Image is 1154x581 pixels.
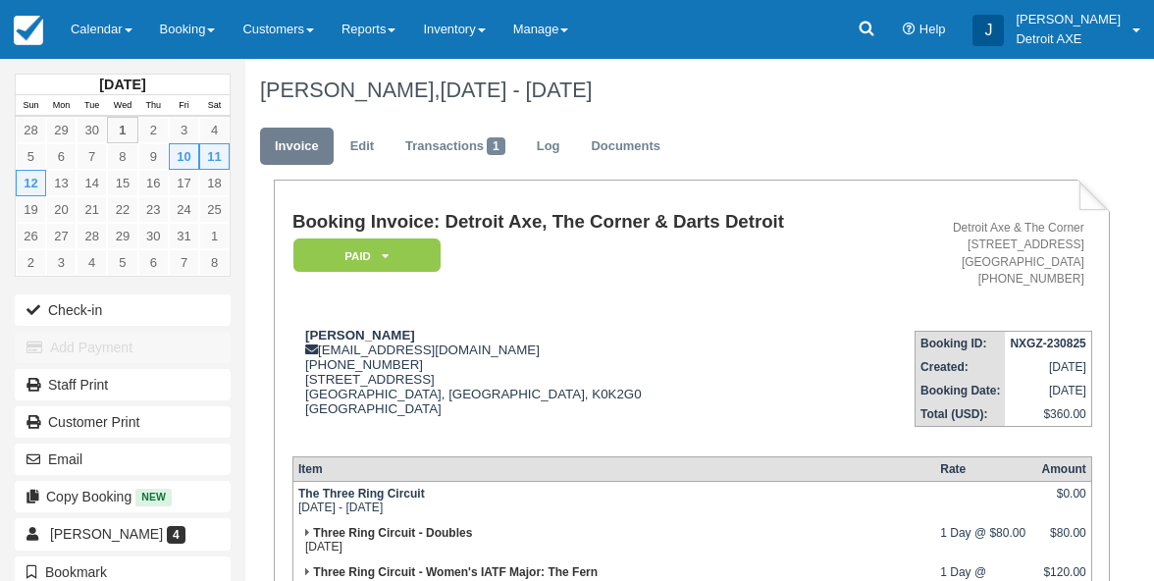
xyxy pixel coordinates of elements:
[16,223,46,249] a: 26
[107,249,137,276] a: 5
[46,95,77,117] th: Mon
[77,196,107,223] a: 21
[107,143,137,170] a: 8
[107,196,137,223] a: 22
[169,249,199,276] a: 7
[46,117,77,143] a: 29
[888,220,1084,288] address: Detroit Axe & The Corner [STREET_ADDRESS] [GEOGRAPHIC_DATA] [PHONE_NUMBER]
[199,223,230,249] a: 1
[169,170,199,196] a: 17
[576,128,675,166] a: Documents
[107,95,137,117] th: Wed
[77,95,107,117] th: Tue
[903,24,916,36] i: Help
[293,238,441,273] em: Paid
[199,196,230,223] a: 25
[199,170,230,196] a: 18
[1005,402,1091,427] td: $360.00
[1005,379,1091,402] td: [DATE]
[15,481,231,512] button: Copy Booking New
[1041,487,1085,516] div: $0.00
[916,379,1006,402] th: Booking Date:
[935,457,1036,482] th: Rate
[313,565,598,579] strong: Three Ring Circuit - Women's IATF Major: The Fern
[487,137,505,155] span: 1
[1016,29,1121,49] p: Detroit AXE
[46,143,77,170] a: 6
[1016,10,1121,29] p: [PERSON_NAME]
[199,249,230,276] a: 8
[169,95,199,117] th: Fri
[916,331,1006,355] th: Booking ID:
[167,526,185,544] span: 4
[292,328,880,441] div: [EMAIL_ADDRESS][DOMAIN_NAME] [PHONE_NUMBER] [STREET_ADDRESS] [GEOGRAPHIC_DATA], [GEOGRAPHIC_DATA]...
[169,196,199,223] a: 24
[305,328,415,343] strong: [PERSON_NAME]
[298,487,425,501] strong: The Three Ring Circuit
[1005,355,1091,379] td: [DATE]
[14,16,43,45] img: checkfront-main-nav-mini-logo.png
[292,521,935,560] td: [DATE]
[16,143,46,170] a: 5
[15,294,231,326] button: Check-in
[138,223,169,249] a: 30
[16,249,46,276] a: 2
[199,95,230,117] th: Sat
[77,143,107,170] a: 7
[169,143,199,170] a: 10
[292,212,880,233] h1: Booking Invoice: Detroit Axe, The Corner & Darts Detroit
[138,170,169,196] a: 16
[107,170,137,196] a: 15
[77,249,107,276] a: 4
[260,128,334,166] a: Invoice
[138,249,169,276] a: 6
[169,223,199,249] a: 31
[16,95,46,117] th: Sun
[46,249,77,276] a: 3
[15,406,231,438] a: Customer Print
[15,518,231,550] a: [PERSON_NAME] 4
[1036,457,1091,482] th: Amount
[199,143,230,170] a: 11
[16,196,46,223] a: 19
[16,117,46,143] a: 28
[46,196,77,223] a: 20
[522,128,575,166] a: Log
[391,128,520,166] a: Transactions1
[46,170,77,196] a: 13
[292,482,935,522] td: [DATE] - [DATE]
[916,402,1006,427] th: Total (USD):
[138,95,169,117] th: Thu
[935,521,1036,560] td: 1 Day @ $80.00
[15,369,231,400] a: Staff Print
[260,79,1096,102] h1: [PERSON_NAME],
[336,128,389,166] a: Edit
[15,444,231,475] button: Email
[107,223,137,249] a: 29
[313,526,472,540] strong: Three Ring Circuit - Doubles
[1041,526,1085,555] div: $80.00
[50,526,163,542] span: [PERSON_NAME]
[15,332,231,363] button: Add Payment
[199,117,230,143] a: 4
[77,117,107,143] a: 30
[107,117,137,143] a: 1
[77,223,107,249] a: 28
[99,77,145,92] strong: [DATE]
[135,489,172,505] span: New
[16,170,46,196] a: 12
[916,355,1006,379] th: Created:
[138,196,169,223] a: 23
[138,143,169,170] a: 9
[972,15,1004,46] div: J
[46,223,77,249] a: 27
[292,457,935,482] th: Item
[1010,337,1085,350] strong: NXGZ-230825
[138,117,169,143] a: 2
[440,78,592,102] span: [DATE] - [DATE]
[919,22,946,36] span: Help
[292,238,434,274] a: Paid
[169,117,199,143] a: 3
[77,170,107,196] a: 14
